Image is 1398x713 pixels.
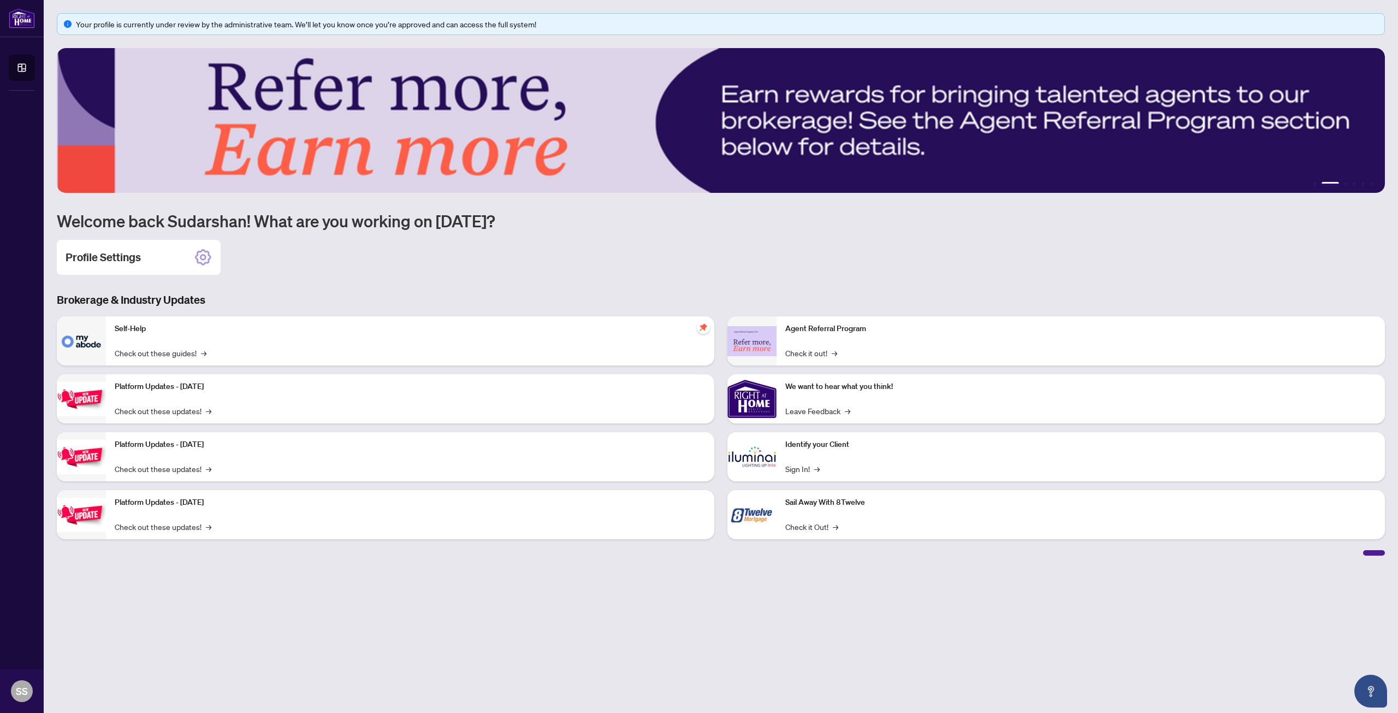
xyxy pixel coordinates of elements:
span: pushpin [697,321,710,334]
h2: Profile Settings [66,250,141,265]
img: Agent Referral Program [727,326,777,356]
span: → [845,405,850,417]
span: SS [16,683,28,699]
p: Platform Updates - [DATE] [115,497,706,509]
p: Identify your Client [785,439,1376,451]
span: → [833,521,838,533]
a: Check out these guides!→ [115,347,206,359]
span: → [206,405,211,417]
a: Check it Out!→ [785,521,838,533]
span: info-circle [64,20,72,28]
img: Identify your Client [727,432,777,481]
button: Open asap [1354,675,1387,708]
img: Platform Updates - June 23, 2025 [57,498,106,532]
p: Platform Updates - [DATE] [115,439,706,451]
button: 2 [1322,182,1339,186]
p: We want to hear what you think! [785,381,1376,393]
img: Sail Away With 8Twelve [727,490,777,539]
span: → [206,521,211,533]
a: Leave Feedback→ [785,405,850,417]
img: Slide 1 [57,48,1385,193]
img: We want to hear what you think! [727,374,777,423]
h3: Brokerage & Industry Updates [57,292,1385,308]
h1: Welcome back Sudarshan! What are you working on [DATE]? [57,210,1385,231]
span: → [206,463,211,475]
a: Check it out!→ [785,347,837,359]
div: Your profile is currently under review by the administrative team. We’ll let you know once you’re... [76,18,1378,30]
img: Platform Updates - July 8, 2025 [57,440,106,474]
span: → [814,463,820,475]
p: Agent Referral Program [785,323,1376,335]
span: → [201,347,206,359]
button: 4 [1352,182,1356,186]
p: Sail Away With 8Twelve [785,497,1376,509]
button: 3 [1343,182,1348,186]
a: Check out these updates!→ [115,463,211,475]
button: 6 [1370,182,1374,186]
button: 5 [1361,182,1365,186]
p: Platform Updates - [DATE] [115,381,706,393]
img: Platform Updates - July 21, 2025 [57,382,106,416]
a: Check out these updates!→ [115,405,211,417]
button: 1 [1313,182,1317,186]
img: Self-Help [57,316,106,366]
img: logo [9,8,35,28]
p: Self-Help [115,323,706,335]
a: Sign In!→ [785,463,820,475]
span: → [832,347,837,359]
a: Check out these updates!→ [115,521,211,533]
